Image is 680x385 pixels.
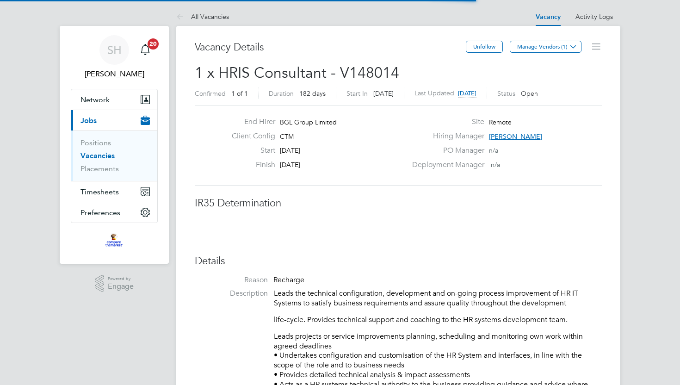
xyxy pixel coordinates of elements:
a: Placements [80,164,119,173]
span: 1 of 1 [231,89,248,98]
h3: IR35 Determination [195,197,602,210]
button: Network [71,89,157,110]
label: Hiring Manager [407,131,484,141]
span: Engage [108,283,134,291]
a: Vacancies [80,151,115,160]
label: Duration [269,89,294,98]
button: Manage Vendors (1) [510,41,581,53]
label: End Hirer [224,117,275,127]
a: SH[PERSON_NAME] [71,35,158,80]
span: Remote [489,118,512,126]
a: All Vacancies [176,12,229,21]
span: 1 x HRIS Consultant - V148014 [195,64,399,82]
span: [DATE] [280,146,300,155]
label: Status [497,89,515,98]
label: Reason [195,275,268,285]
label: Deployment Manager [407,160,484,170]
a: 20 [136,35,155,65]
span: 182 days [299,89,326,98]
span: n/a [489,146,498,155]
label: Last Updated [414,89,454,97]
span: Recharge [273,275,304,285]
button: Timesheets [71,181,157,202]
a: Positions [80,138,111,147]
p: life-cycle. Provides technical support and coaching to the HR systems development team. [274,315,602,325]
span: Powered by [108,275,134,283]
span: CTM [280,132,294,141]
span: BGL Group Limited [280,118,337,126]
span: Jobs [80,116,97,125]
span: Stuart Horn [71,68,158,80]
a: Powered byEngage [95,275,134,292]
label: Confirmed [195,89,226,98]
h3: Details [195,255,602,268]
span: [DATE] [373,89,394,98]
nav: Main navigation [60,26,169,264]
a: Vacancy [536,13,561,21]
span: n/a [491,161,500,169]
span: [DATE] [280,161,300,169]
label: Site [407,117,484,127]
h3: Vacancy Details [195,41,466,54]
button: Preferences [71,202,157,223]
label: Start [224,146,275,155]
label: Description [195,289,268,298]
a: Activity Logs [575,12,613,21]
a: Go to home page [71,232,158,247]
img: bglgroup-logo-retina.png [105,232,123,247]
button: Unfollow [466,41,503,53]
span: Preferences [80,208,120,217]
span: [DATE] [458,89,476,97]
label: Start In [346,89,368,98]
span: Network [80,95,110,104]
span: [PERSON_NAME] [489,132,542,141]
p: Leads the technical configuration, development and on-going process improvement of HR IT Systems ... [274,289,602,308]
label: PO Manager [407,146,484,155]
span: Timesheets [80,187,119,196]
span: Open [521,89,538,98]
span: SH [107,44,122,56]
div: Jobs [71,130,157,181]
span: 20 [148,38,159,50]
label: Finish [224,160,275,170]
label: Client Config [224,131,275,141]
button: Jobs [71,110,157,130]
